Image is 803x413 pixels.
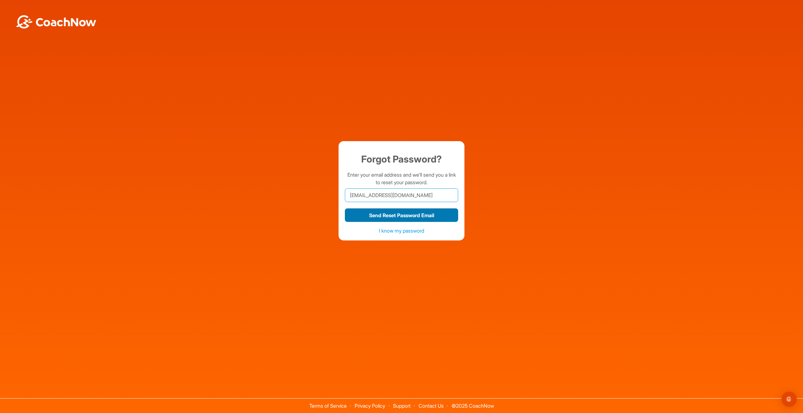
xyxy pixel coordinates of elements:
h1: Forgot Password? [345,152,458,166]
p: Enter your email address and we'll send you a link to reset your password. [345,171,458,186]
a: Privacy Policy [355,403,385,409]
a: Terms of Service [309,403,347,409]
input: Email [345,188,458,202]
a: I know my password [379,228,424,234]
button: Send Reset Password Email [345,208,458,222]
div: Open Intercom Messenger [782,392,797,407]
a: Support [393,403,411,409]
a: Contact Us [418,403,444,409]
span: © 2025 CoachNow [448,399,497,408]
img: BwLJSsUCoWCh5upNqxVrqldRgqLPVwmV24tXu5FoVAoFEpwwqQ3VIfuoInZCoVCoTD4vwADAC3ZFMkVEQFDAAAAAElFTkSuQmCC [15,15,97,29]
